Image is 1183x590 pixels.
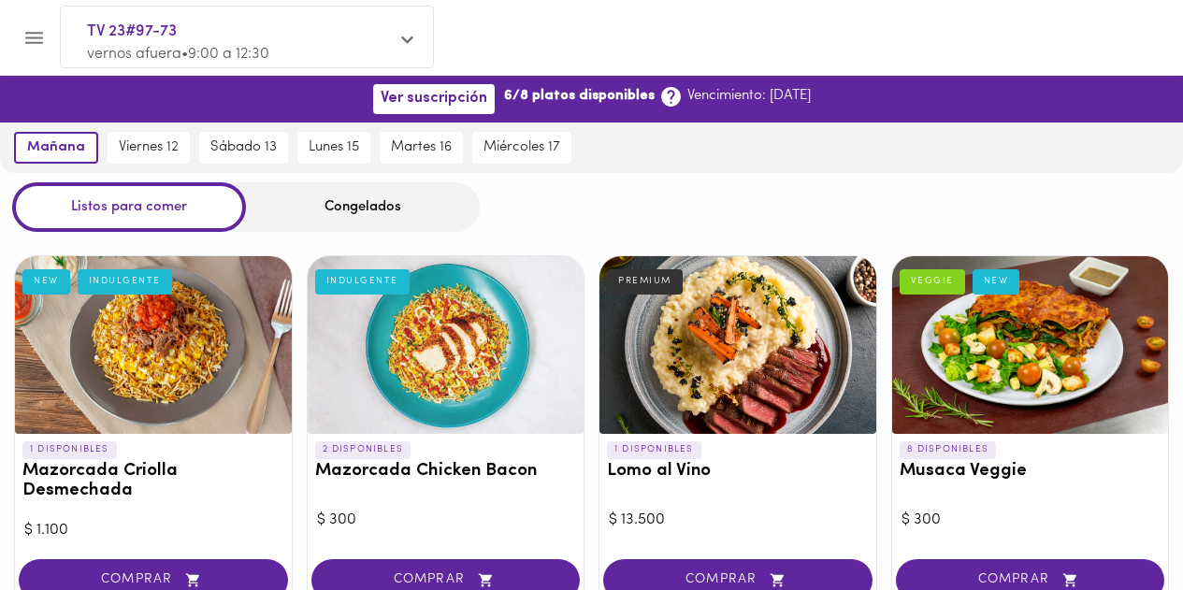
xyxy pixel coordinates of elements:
[483,139,560,156] span: miércoles 17
[892,256,1169,434] div: Musaca Veggie
[900,269,965,294] div: VEGGIE
[297,132,370,164] button: lunes 15
[902,510,1160,531] div: $ 300
[609,510,867,531] div: $ 13.500
[607,269,683,294] div: PREMIUM
[504,86,655,106] b: 6/8 platos disponibles
[391,139,452,156] span: martes 16
[308,256,584,434] div: Mazorcada Chicken Bacon
[627,572,849,588] span: COMPRAR
[246,182,480,232] div: Congelados
[335,572,557,588] span: COMPRAR
[373,84,495,113] button: Ver suscripción
[919,572,1142,588] span: COMPRAR
[22,462,284,501] h3: Mazorcada Criolla Desmechada
[22,269,70,294] div: NEW
[381,90,487,108] span: Ver suscripción
[315,269,410,294] div: INDULGENTE
[11,15,57,61] button: Menu
[87,47,269,62] span: vernos afuera • 9:00 a 12:30
[27,139,85,156] span: mañana
[315,462,577,482] h3: Mazorcada Chicken Bacon
[14,132,98,164] button: mañana
[24,520,282,541] div: $ 1.100
[315,441,411,458] p: 2 DISPONIBLES
[380,132,463,164] button: martes 16
[210,139,277,156] span: sábado 13
[309,139,359,156] span: lunes 15
[119,139,179,156] span: viernes 12
[973,269,1020,294] div: NEW
[199,132,288,164] button: sábado 13
[900,462,1161,482] h3: Musaca Veggie
[42,572,265,588] span: COMPRAR
[78,269,172,294] div: INDULGENTE
[607,462,869,482] h3: Lomo al Vino
[900,441,997,458] p: 8 DISPONIBLES
[108,132,190,164] button: viernes 12
[12,182,246,232] div: Listos para comer
[607,441,701,458] p: 1 DISPONIBLES
[15,256,292,434] div: Mazorcada Criolla Desmechada
[472,132,571,164] button: miércoles 17
[599,256,876,434] div: Lomo al Vino
[87,20,388,44] span: TV 23#97-73
[317,510,575,531] div: $ 300
[22,441,117,458] p: 1 DISPONIBLES
[687,86,811,106] p: Vencimiento: [DATE]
